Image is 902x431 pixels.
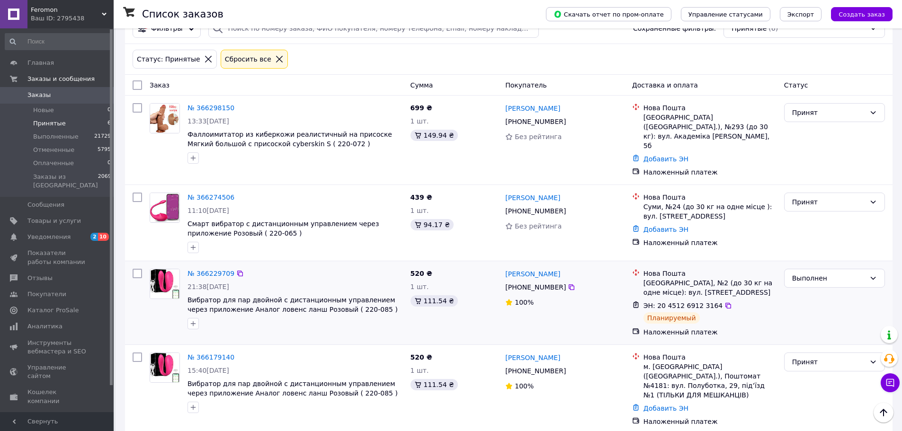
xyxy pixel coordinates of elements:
a: Фото товару [150,103,180,133]
span: 439 ₴ [411,194,432,201]
span: Новые [33,106,54,114]
div: 111.54 ₴ [411,295,458,307]
span: Сумма [411,81,433,89]
a: № 366298150 [188,104,234,112]
button: Наверх [874,403,893,422]
span: Заказы и сообщения [27,75,95,83]
span: 100% [515,382,534,390]
span: [PHONE_NUMBER] [505,207,566,215]
span: Заказы из [GEOGRAPHIC_DATA] [33,173,98,190]
span: Принятые [33,119,66,128]
div: Нова Пошта [643,352,777,362]
span: Выполненные [33,132,79,141]
a: Добавить ЭН [643,155,688,163]
img: Фото товару [150,193,179,222]
span: 520 ₴ [411,353,432,361]
div: Нова Пошта [643,269,777,278]
span: 1 шт. [411,367,429,374]
a: № 366229709 [188,270,234,277]
span: Feromon [31,6,102,14]
a: Добавить ЭН [643,405,688,412]
span: 0 [107,159,111,167]
span: 520 ₴ [411,270,432,277]
span: Показатели работы компании [27,249,88,266]
h1: Список заказов [142,9,223,20]
span: Без рейтинга [515,222,562,230]
img: Фото товару [150,269,179,299]
span: Создать заказ [839,11,885,18]
span: [PHONE_NUMBER] [505,118,566,125]
span: Покупатели [27,290,66,299]
button: Экспорт [780,7,822,21]
a: Фото товару [150,193,180,223]
a: Вибратор для пар двойной с дистанционным управлением через приложение Аналог ловенс ланш Розовый ... [188,380,398,397]
span: Управление статусами [688,11,763,18]
span: Уведомления [27,233,71,241]
span: Кошелек компании [27,388,88,405]
a: [PERSON_NAME] [505,269,560,279]
button: Создать заказ [831,7,893,21]
div: [GEOGRAPHIC_DATA], №2 (до 30 кг на одне місце): вул. [STREET_ADDRESS] [643,278,777,297]
span: ЭН: 20 4512 6912 3164 [643,302,723,309]
span: Каталог ProSale [27,306,79,315]
div: 111.54 ₴ [411,379,458,390]
span: Товары и услуги [27,217,81,225]
span: Заказы [27,91,51,99]
span: Фильтры [151,24,182,33]
div: Планируемый [643,312,700,324]
span: Сообщения [27,201,64,209]
span: Оплаченные [33,159,74,167]
span: Без рейтинга [515,133,562,141]
span: 699 ₴ [411,104,432,112]
a: Фото товару [150,352,180,383]
a: № 366274506 [188,194,234,201]
img: Фото товару [150,104,179,133]
div: Принят [792,107,866,118]
div: 94.17 ₴ [411,219,454,230]
span: Управление сайтом [27,363,88,380]
div: Принят [792,197,866,207]
a: Фаллоимитатор из киберкожи реалистичный на присоске Мягкий большой с присоской cyberskin S ( 220-... [188,131,392,148]
span: Принятые [732,24,767,33]
div: Наложенный платеж [643,417,777,426]
input: Поиск по номеру заказа, ФИО покупателя, номеру телефона, Email, номеру накладной [208,19,538,38]
div: Нова Пошта [643,193,777,202]
span: Покупатель [505,81,547,89]
span: (6) [768,25,778,32]
span: 5795 [98,146,111,154]
span: Инструменты вебмастера и SEO [27,339,88,356]
span: Отмененные [33,146,74,154]
div: Наложенный платеж [643,238,777,247]
span: Доставка и оплата [632,81,698,89]
a: Смарт вибратор с дистанционным управлением через приложение Розовый ( 220-065 ) [188,220,379,237]
span: [PHONE_NUMBER] [505,367,566,375]
span: Сохраненные фильтры: [633,24,716,33]
span: Заказ [150,81,170,89]
span: Статус [784,81,808,89]
span: Вибратор для пар двойной с дистанционным управлением через приложение Аналог ловенс ланш Розовый ... [188,296,398,313]
span: 10 [98,233,109,241]
span: Отзывы [27,274,53,282]
a: Добавить ЭН [643,226,688,233]
span: 11:10[DATE] [188,207,229,214]
span: Скачать отчет по пром-оплате [554,10,664,18]
span: Аналитика [27,322,63,331]
div: Статус: Принятые [135,54,202,64]
div: Наложенный платеж [643,167,777,177]
span: 13:33[DATE] [188,117,229,125]
div: Ваш ID: 2795438 [31,14,114,23]
span: 21729 [94,132,111,141]
span: 2 [90,233,98,241]
span: 2069 [98,173,111,190]
div: Суми, №24 (до 30 кг на одне місце ): вул. [STREET_ADDRESS] [643,202,777,221]
a: Создать заказ [822,10,893,18]
a: [PERSON_NAME] [505,353,560,362]
span: 21:38[DATE] [188,283,229,290]
input: Поиск [5,33,112,50]
span: 1 шт. [411,283,429,290]
a: [PERSON_NAME] [505,193,560,202]
div: Сбросить все [223,54,273,64]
